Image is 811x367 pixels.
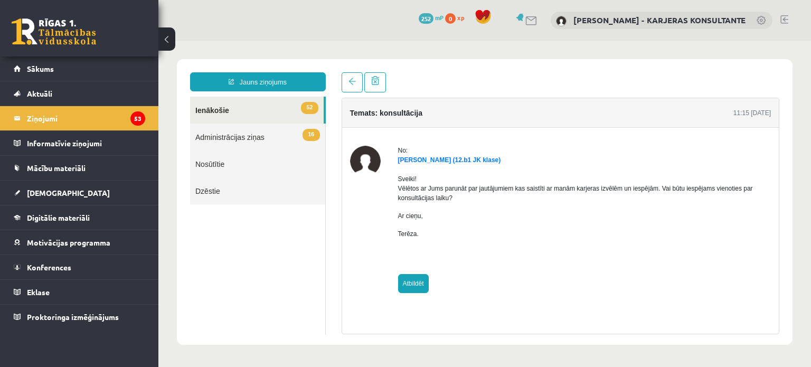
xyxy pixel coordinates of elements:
legend: Ziņojumi [27,106,145,130]
span: 16 [144,88,161,100]
p: Terēza. [240,189,613,208]
p: Sveiki! Vēlētos ar Jums parunāt par jautājumiem kas saistīti ar manām karjeras izvēlēm un iespējā... [240,134,613,162]
a: Nosūtītie [32,110,167,137]
a: Jauns ziņojums [32,32,167,51]
span: Sākums [27,64,54,73]
span: Mācību materiāli [27,163,86,173]
div: No: [240,105,613,115]
span: xp [457,13,464,22]
a: Motivācijas programma [14,230,145,255]
i: 53 [130,111,145,126]
a: 16Administrācijas ziņas [32,83,167,110]
span: 0 [445,13,456,24]
span: 252 [419,13,433,24]
a: Rīgas 1. Tālmācības vidusskola [12,18,96,45]
img: Terēza Jermaka [192,105,222,136]
div: 11:15 [DATE] [575,68,612,77]
span: Konferences [27,262,71,272]
a: 0 xp [445,13,469,22]
a: 252 mP [419,13,444,22]
span: 52 [143,61,159,73]
a: [PERSON_NAME] (12.b1 JK klase) [240,116,343,123]
p: Ar cieņu, [240,171,613,180]
a: Dzēstie [32,137,167,164]
span: Digitālie materiāli [27,213,90,222]
img: Karīna Saveļjeva - KARJERAS KONSULTANTE [556,16,567,26]
a: [PERSON_NAME] - KARJERAS KONSULTANTE [573,15,746,25]
legend: Informatīvie ziņojumi [27,131,145,155]
span: Aktuāli [27,89,52,98]
a: Konferences [14,255,145,279]
a: Atbildēt [240,233,270,252]
a: [DEMOGRAPHIC_DATA] [14,181,145,205]
span: mP [435,13,444,22]
a: 52Ienākošie [32,56,165,83]
a: Mācību materiāli [14,156,145,180]
h4: Temats: konsultācija [192,68,264,77]
a: Eklase [14,280,145,304]
span: [DEMOGRAPHIC_DATA] [27,188,110,197]
span: Motivācijas programma [27,238,110,247]
a: Aktuāli [14,81,145,106]
span: Proktoringa izmēģinājums [27,312,119,322]
a: Informatīvie ziņojumi [14,131,145,155]
a: Proktoringa izmēģinājums [14,305,145,329]
a: Sākums [14,57,145,81]
span: Eklase [27,287,50,297]
a: Ziņojumi53 [14,106,145,130]
a: Digitālie materiāli [14,205,145,230]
